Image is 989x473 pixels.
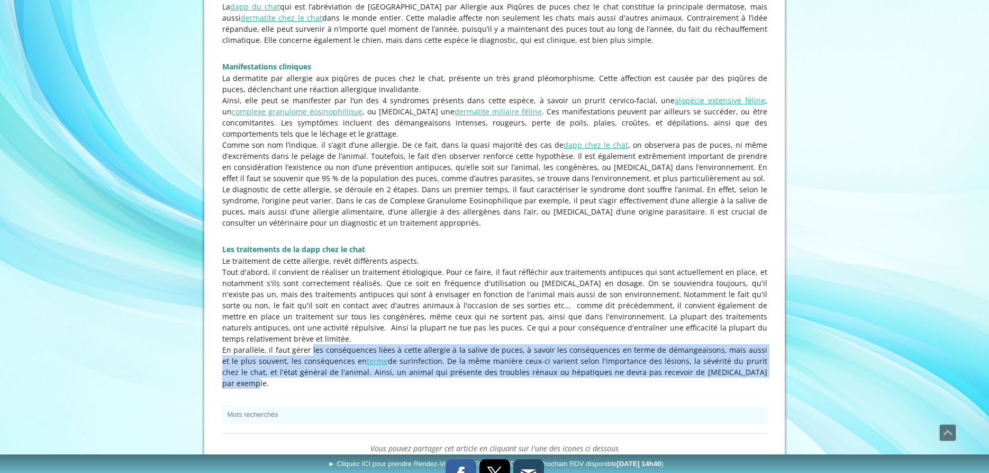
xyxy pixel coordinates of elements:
p: Tout d'abord, il convient de réaliser un traitement étiologique. Pour ce faire, il faut réfléchir... [222,266,767,344]
a: dapp chez le chat [564,140,628,150]
span: Manifestations cliniques [222,61,311,72]
p: Le diagnostic de cette allergie, se déroule en 2 étapes. Dans un premier temps, il faut caractéri... [222,184,767,228]
span: Défiler vers le haut [940,425,956,441]
a: Défiler vers le haut [939,424,956,441]
a: dapp du chat [230,2,280,12]
a: dermatite chez le chat [241,13,323,23]
p: En parallèle, il faut gérer les conséquences liées à cette allergie à la salive de puces, à savoi... [222,344,767,389]
p: Le traitement de cette allergie, revêt différents aspects. [222,255,767,266]
button: Mots recherchés [222,405,767,424]
a: terme [367,356,388,366]
p: Comme son nom l’indique, il s’agit d’une allergie. De ce fait, dans la quasi majorité des cas de ... [222,139,767,184]
b: [DATE] 14h40 [617,460,661,468]
span: Les traitements de la dapp chez le chat [222,244,365,254]
p: La qui est l’abréviation de [GEOGRAPHIC_DATA] par Allergie aux Piqûres de puces chez le chat cons... [222,1,767,46]
p: Ainsi, elle peut se manifester par l’un des 4 syndromes présents dans cette espèce, à savoir un p... [222,95,767,139]
span: Vous pouvez partager cet article en cliquant sur l'une des icones ci dessous [370,443,619,453]
a: alopécie extensive féline [675,95,765,105]
a: complexe granulome éosinophilique [232,106,362,117]
p: La dermatite par allergie aux piqûres de puces chez le chat, présente un très grand pléomorphisme... [222,73,767,95]
span: (Prochain RDV disponible ) [538,460,664,468]
a: dermatite miliaire féline [455,106,542,117]
span: ► Cliquez ICI pour prendre Rendez-Vous en [GEOGRAPHIC_DATA] [328,460,664,468]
